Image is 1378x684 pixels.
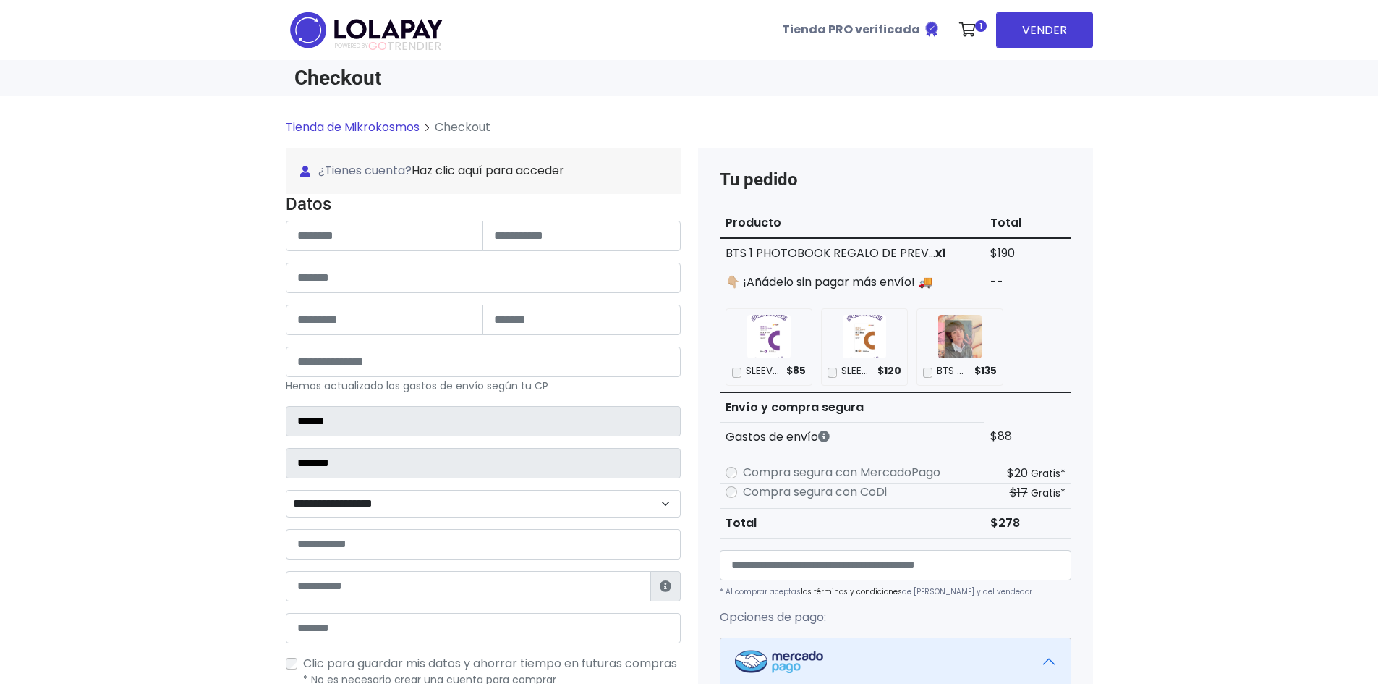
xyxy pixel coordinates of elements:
span: $135 [974,364,997,379]
li: Checkout [420,119,490,136]
span: Clic para guardar mis datos y ahorrar tiempo en futuras compras [303,655,677,672]
span: $85 [786,364,806,379]
i: Estafeta lo usará para ponerse en contacto en caso de tener algún problema con el envío [660,580,671,592]
span: 1 [975,20,987,32]
img: SLEEVES 56 X 87 mm (Nueva presentación) [747,315,791,358]
small: Gratis* [1031,486,1066,500]
img: Tienda verificada [923,20,940,38]
h4: Tu pedido [720,169,1071,190]
s: $20 [1007,465,1028,481]
span: GO [368,38,387,54]
small: Hemos actualizado los gastos de envío según tu CP [286,379,548,393]
s: $17 [1010,484,1028,501]
label: Compra segura con CoDi [743,484,887,501]
p: SLEEVES 80 X 120 mm [841,364,872,379]
th: Producto [720,208,984,238]
span: $120 [877,364,901,379]
img: Mercadopago Logo [735,650,823,673]
p: Opciones de pago: [720,609,1071,626]
span: ¿Tienes cuenta? [300,162,666,180]
th: Total [720,508,984,538]
td: $88 [984,422,1071,452]
small: Gratis* [1031,466,1066,481]
label: Compra segura con MercadoPago [743,464,940,481]
i: Los gastos de envío dependen de códigos postales. ¡Te puedes llevar más productos en un solo envío ! [818,431,830,442]
p: SLEEVES 56 X 87 mm (Nueva presentación) [746,364,781,379]
td: 👇🏼 ¡Añádelo sin pagar más envío! 🚚 [720,268,984,297]
td: $190 [984,238,1071,268]
p: BTS PHOTOCARD JIN ARMY MEMBRESIA [937,364,969,379]
span: POWERED BY [335,42,368,50]
img: SLEEVES 80 X 120 mm [843,315,886,358]
p: * Al comprar aceptas de [PERSON_NAME] y del vendedor [720,586,1071,597]
th: Envío y compra segura [720,392,984,423]
img: logo [286,7,447,53]
nav: breadcrumb [286,119,1093,148]
a: VENDER [996,12,1093,48]
th: Total [984,208,1071,238]
td: BTS 1 PHOTOBOOK REGALO DE PREV... [720,238,984,268]
b: Tienda PRO verificada [782,21,920,38]
h4: Datos [286,194,681,215]
a: Tienda de Mikrokosmos [286,119,420,135]
span: TRENDIER [335,40,441,53]
td: $278 [984,508,1071,538]
img: BTS PHOTOCARD JIN ARMY MEMBRESIA [938,315,982,358]
strong: x1 [935,245,946,261]
h1: Checkout [294,66,681,90]
a: los términos y condiciones [801,586,902,597]
a: 1 [952,8,990,51]
td: -- [984,268,1071,297]
th: Gastos de envío [720,422,984,452]
a: Haz clic aquí para acceder [412,162,564,179]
